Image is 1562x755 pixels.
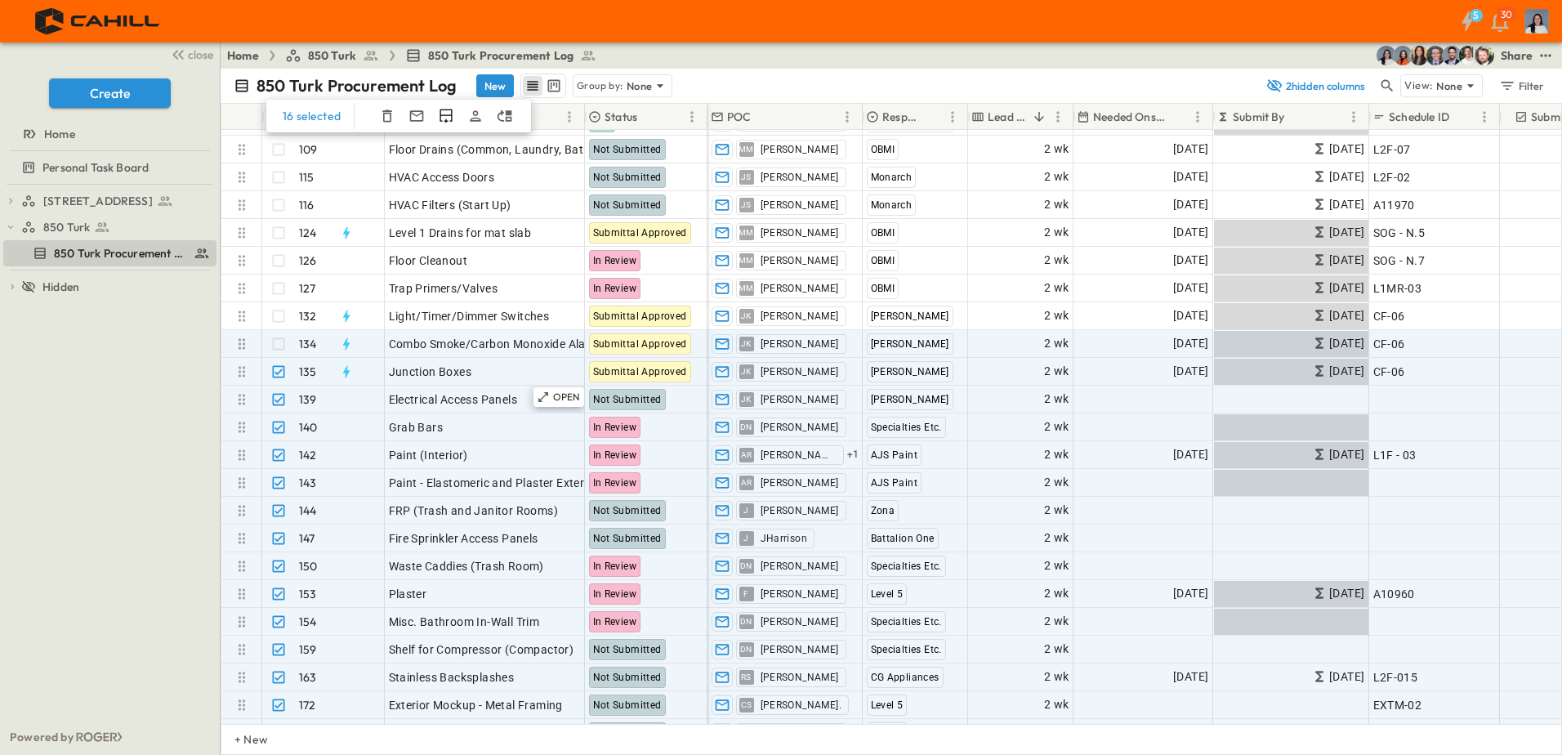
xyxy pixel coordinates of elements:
span: [DATE] [1173,195,1208,214]
p: Submit By [1233,109,1285,125]
span: [STREET_ADDRESS] [43,193,153,209]
span: [DATE] [1173,584,1208,603]
span: JS [741,176,752,177]
span: 2 wk [1044,279,1069,297]
button: Menu [1048,107,1068,127]
span: CG Appliances [871,672,939,683]
p: 144 [299,503,317,519]
button: Sort [1170,108,1188,126]
span: CF-06 [1373,364,1405,380]
img: Kim Bowen (kbowen@cahill-sf.com) [1409,46,1429,65]
span: MM [739,288,754,288]
span: L1MR-03 [1373,280,1422,297]
span: Level 5 [871,588,904,600]
span: [DATE] [1173,279,1208,297]
span: 2 wk [1044,362,1069,381]
button: row view [523,76,542,96]
p: 132 [299,308,317,324]
span: [PERSON_NAME] [761,143,839,156]
span: Not Submitted [593,394,662,405]
span: close [188,47,213,63]
span: JK [741,343,752,344]
img: Jared Salin (jsalin@cahill-sf.com) [1426,46,1445,65]
span: [PERSON_NAME] [761,587,839,601]
span: [DATE] [1329,140,1364,159]
span: Floor Drains (Common, Laundry, Bathrooms) [389,141,629,158]
span: Paint (Interior) [389,447,468,463]
span: In Review [593,477,637,489]
span: Not Submitted [593,672,662,683]
button: Assign Owner [466,106,485,126]
span: Electrical Access Panels [389,391,518,408]
h6: 5 [1473,9,1479,22]
a: 850 Turk [285,47,379,64]
p: 147 [299,530,315,547]
span: [PERSON_NAME] [871,310,949,322]
p: 134 [299,336,317,352]
span: Submittal Approved [593,227,687,239]
span: A10960 [1373,586,1415,602]
span: [PERSON_NAME] [761,421,839,434]
p: 142 [299,447,317,463]
span: CF-06 [1373,308,1405,324]
p: Lead Time [988,109,1027,125]
span: 2 wk [1044,473,1069,492]
button: Sort [1030,108,1048,126]
span: Floor Cleanout [389,252,468,269]
span: [PERSON_NAME] [761,282,839,295]
button: Create [49,78,171,108]
span: Zona [871,505,895,516]
div: 850 Turk Procurement Logtest [3,240,216,266]
span: AR [741,482,752,483]
span: [DATE] [1329,223,1364,242]
span: Submittal Approved [593,310,687,322]
img: Profile Picture [1524,9,1549,34]
button: Menu [837,107,857,127]
button: 5 [1451,7,1484,36]
span: [DATE] [1173,445,1208,464]
span: Level 1 Drains for mat slab [389,225,532,241]
p: 124 [299,225,317,241]
p: Group by: [577,78,623,94]
button: Menu [1188,107,1207,127]
img: Daniel Esposito (desposito@cahill-sf.com) [1475,46,1494,65]
span: OBMI [871,255,895,266]
span: [PERSON_NAME]. [761,699,842,712]
span: 2 wk [1044,529,1069,547]
img: Casey Kasten (ckasten@cahill-sf.com) [1442,46,1462,65]
p: + New [234,731,244,748]
span: [DATE] [1329,584,1364,603]
span: [DATE] [1329,334,1364,353]
span: Level 5 [871,699,904,711]
span: Trap Primers/Valves [389,280,498,297]
button: Menu [1344,107,1363,127]
span: 2 wk [1044,501,1069,520]
span: SOG - N.5 [1373,225,1426,241]
span: Specialties Etc. [871,616,942,628]
img: 4f72bfc4efa7236828875bac24094a5ddb05241e32d018417354e964050affa1.png [20,4,177,38]
span: [PERSON_NAME] [871,366,949,377]
span: Light/Timer/Dimmer Switches [389,308,550,324]
button: New [476,74,514,97]
p: 127 [299,280,316,297]
span: [DATE] [1329,445,1364,464]
span: [DATE] [1329,668,1364,686]
button: Sort [925,108,943,126]
span: [DATE] [1173,306,1208,325]
p: View: [1404,77,1433,95]
span: In Review [593,616,637,628]
span: Not Submitted [593,144,662,155]
span: Fire Sprinkler Access Panels [389,530,538,547]
span: Specialties Etc. [871,644,942,655]
span: [DATE] [1329,279,1364,297]
span: [PERSON_NAME] [761,476,839,489]
span: Not Submitted [593,644,662,655]
span: 2 wk [1044,612,1069,631]
span: [PERSON_NAME] [761,254,839,267]
p: None [1436,78,1462,94]
span: [DATE] [1329,168,1364,186]
span: 2 wk [1044,668,1069,686]
span: Specialties Etc. [871,422,942,433]
span: HVAC Filters (Start Up) [389,197,511,213]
